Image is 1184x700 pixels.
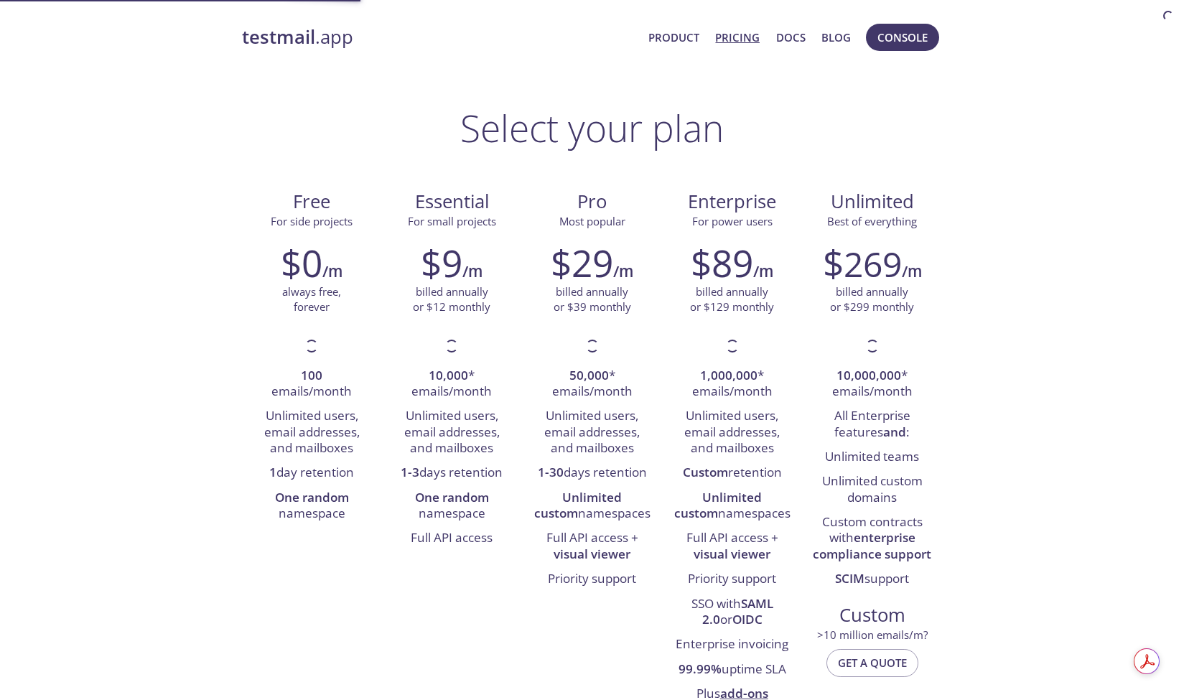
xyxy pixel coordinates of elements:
strong: 10,000,000 [836,367,901,383]
h6: /m [753,259,773,284]
li: day retention [253,461,371,485]
strong: 100 [301,367,322,383]
li: Unlimited users, email addresses, and mailboxes [393,404,511,461]
a: testmail.app [242,25,638,50]
h6: /m [613,259,633,284]
li: Unlimited users, email addresses, and mailboxes [533,404,651,461]
span: Pro [533,190,651,214]
button: Console [866,24,939,51]
li: * emails/month [393,364,511,405]
strong: 1 [269,464,276,480]
span: Best of everything [827,214,917,228]
h6: /m [462,259,483,284]
h2: $0 [281,241,322,284]
span: > 10 million emails/m? [817,627,928,642]
li: Unlimited users, email addresses, and mailboxes [673,404,791,461]
h2: $89 [691,241,753,284]
li: namespace [393,486,511,527]
a: Pricing [715,28,760,47]
li: Priority support [673,567,791,592]
span: Console [877,28,928,47]
strong: visual viewer [694,546,770,562]
li: namespace [253,486,371,527]
li: support [813,567,931,592]
li: * emails/month [673,364,791,405]
p: always free, forever [282,284,341,315]
span: Custom [814,603,931,627]
span: Unlimited [831,189,914,214]
strong: visual viewer [554,546,630,562]
strong: SCIM [835,570,864,587]
h6: /m [902,259,922,284]
strong: SAML 2.0 [702,595,773,627]
strong: 10,000 [429,367,468,383]
a: Blog [821,28,851,47]
li: SSO with or [673,592,791,633]
strong: 50,000 [569,367,609,383]
h1: Select your plan [460,106,724,149]
p: billed annually or $12 monthly [413,284,490,315]
li: * emails/month [533,364,651,405]
li: days retention [533,461,651,485]
li: emails/month [253,364,371,405]
li: retention [673,461,791,485]
p: billed annually or $39 monthly [554,284,631,315]
h2: $29 [551,241,613,284]
span: For side projects [271,214,353,228]
strong: 1,000,000 [700,367,758,383]
span: 269 [844,241,902,287]
strong: One random [415,489,489,505]
li: uptime SLA [673,658,791,682]
a: Docs [776,28,806,47]
span: Essential [393,190,511,214]
strong: Unlimited custom [674,489,763,521]
li: namespaces [673,486,791,527]
strong: testmail [242,24,315,50]
span: For small projects [408,214,496,228]
strong: OIDC [732,611,763,627]
strong: enterprise compliance support [813,529,931,561]
strong: Custom [683,464,728,480]
li: Custom contracts with [813,510,931,567]
span: Most popular [559,214,625,228]
span: Get a quote [838,653,907,672]
li: Enterprise invoicing [673,633,791,657]
strong: One random [275,489,349,505]
span: For power users [692,214,773,228]
li: Unlimited teams [813,445,931,470]
span: Free [253,190,370,214]
li: All Enterprise features : [813,404,931,445]
strong: 99.99% [679,661,722,677]
strong: 1-30 [538,464,564,480]
strong: and [883,424,906,440]
li: Full API access + [673,526,791,567]
button: Get a quote [826,649,918,676]
strong: Unlimited custom [534,489,623,521]
li: Unlimited users, email addresses, and mailboxes [253,404,371,461]
li: Full API access [393,526,511,551]
strong: 1-3 [401,464,419,480]
li: Priority support [533,567,651,592]
li: days retention [393,461,511,485]
li: Unlimited custom domains [813,470,931,510]
li: namespaces [533,486,651,527]
p: billed annually or $299 monthly [830,284,914,315]
p: billed annually or $129 monthly [690,284,774,315]
li: Full API access + [533,526,651,567]
a: Product [648,28,699,47]
h2: $9 [421,241,462,284]
h2: $ [823,241,902,284]
li: * emails/month [813,364,931,405]
h6: /m [322,259,342,284]
span: Enterprise [673,190,791,214]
